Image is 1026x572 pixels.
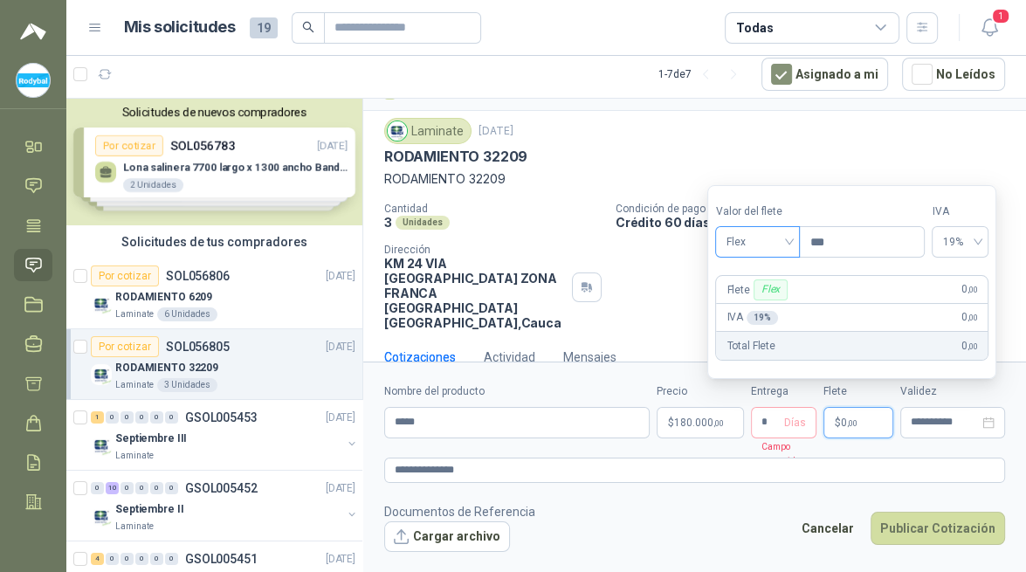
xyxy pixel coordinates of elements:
[902,58,1005,91] button: No Leídos
[479,123,513,140] p: [DATE]
[942,229,978,255] span: 19%
[135,411,148,424] div: 0
[961,309,977,326] span: 0
[302,21,314,33] span: search
[835,417,841,428] span: $
[150,553,163,565] div: 0
[66,225,362,258] div: Solicitudes de tus compradores
[384,169,1005,189] p: RODAMIENTO 32209
[150,411,163,424] div: 0
[106,553,119,565] div: 0
[115,289,212,306] p: RODAMIENTO 6209
[616,203,1019,215] p: Condición de pago
[616,215,1019,230] p: Crédito 60 días
[823,383,893,400] label: Flete
[761,58,888,91] button: Asignado a mi
[747,311,778,325] div: 19 %
[124,15,236,40] h1: Mis solicitudes
[384,244,565,256] p: Dirección
[91,482,104,494] div: 0
[17,64,50,97] img: Company Logo
[726,338,775,355] p: Total Flete
[73,106,355,119] button: Solicitudes de nuevos compradores
[751,383,816,400] label: Entrega
[165,482,178,494] div: 0
[135,482,148,494] div: 0
[250,17,278,38] span: 19
[674,417,724,428] span: 180.000
[384,256,565,330] p: KM 24 VIA [GEOGRAPHIC_DATA] ZONA FRANCA [GEOGRAPHIC_DATA] [GEOGRAPHIC_DATA] , Cauca
[91,506,112,527] img: Company Logo
[115,307,154,321] p: Laminate
[384,383,650,400] label: Nombre del producto
[91,407,359,463] a: 1 0 0 0 0 0 GSOL005453[DATE] Company LogoSeptiembre IIILaminate
[115,520,154,534] p: Laminate
[326,268,355,285] p: [DATE]
[726,229,789,255] span: Flex
[657,383,744,400] label: Precio
[166,270,230,282] p: SOL056806
[900,383,1005,400] label: Validez
[165,553,178,565] div: 0
[185,553,258,565] p: GSOL005451
[384,348,456,367] div: Cotizaciones
[871,512,1005,545] button: Publicar Cotización
[823,407,893,438] p: $ 0,00
[726,279,791,300] p: Flete
[991,8,1010,24] span: 1
[121,553,134,565] div: 0
[66,329,362,400] a: Por cotizarSOL056805[DATE] Company LogoRODAMIENTO 32209Laminate3 Unidades
[484,348,535,367] div: Actividad
[91,553,104,565] div: 4
[751,438,816,467] p: Campo requerido
[157,307,217,321] div: 6 Unidades
[326,480,355,497] p: [DATE]
[91,411,104,424] div: 1
[185,411,258,424] p: GSOL005453
[121,411,134,424] div: 0
[841,417,857,428] span: 0
[384,118,472,144] div: Laminate
[91,435,112,456] img: Company Logo
[20,21,46,42] img: Logo peakr
[115,431,187,447] p: Septiembre III
[726,309,777,326] p: IVA
[115,449,154,463] p: Laminate
[967,285,978,294] span: ,00
[384,148,527,166] p: RODAMIENTO 32209
[91,293,112,314] img: Company Logo
[974,12,1005,44] button: 1
[66,99,362,225] div: Solicitudes de nuevos compradoresPor cotizarSOL056783[DATE] Lona salinera 7700 largo x 1300 ancho...
[715,203,799,220] label: Valor del flete
[135,553,148,565] div: 0
[66,258,362,329] a: Por cotizarSOL056806[DATE] Company LogoRODAMIENTO 6209Laminate6 Unidades
[326,551,355,568] p: [DATE]
[106,411,119,424] div: 0
[967,341,978,351] span: ,00
[961,338,977,355] span: 0
[384,203,602,215] p: Cantidad
[165,411,178,424] div: 0
[713,418,724,428] span: ,00
[784,408,806,438] span: Días
[932,203,988,220] label: IVA
[396,216,450,230] div: Unidades
[91,364,112,385] img: Company Logo
[115,378,154,392] p: Laminate
[150,482,163,494] div: 0
[157,378,217,392] div: 3 Unidades
[185,482,258,494] p: GSOL005452
[384,521,510,553] button: Cargar archivo
[384,215,392,230] p: 3
[115,360,218,376] p: RODAMIENTO 32209
[166,341,230,353] p: SOL056805
[115,501,183,518] p: Septiembre II
[736,18,773,38] div: Todas
[658,60,747,88] div: 1 - 7 de 7
[792,512,864,545] button: Cancelar
[106,482,119,494] div: 10
[754,279,788,300] div: Flex
[967,313,978,322] span: ,00
[91,478,359,534] a: 0 10 0 0 0 0 GSOL005452[DATE] Company LogoSeptiembre IILaminate
[91,265,159,286] div: Por cotizar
